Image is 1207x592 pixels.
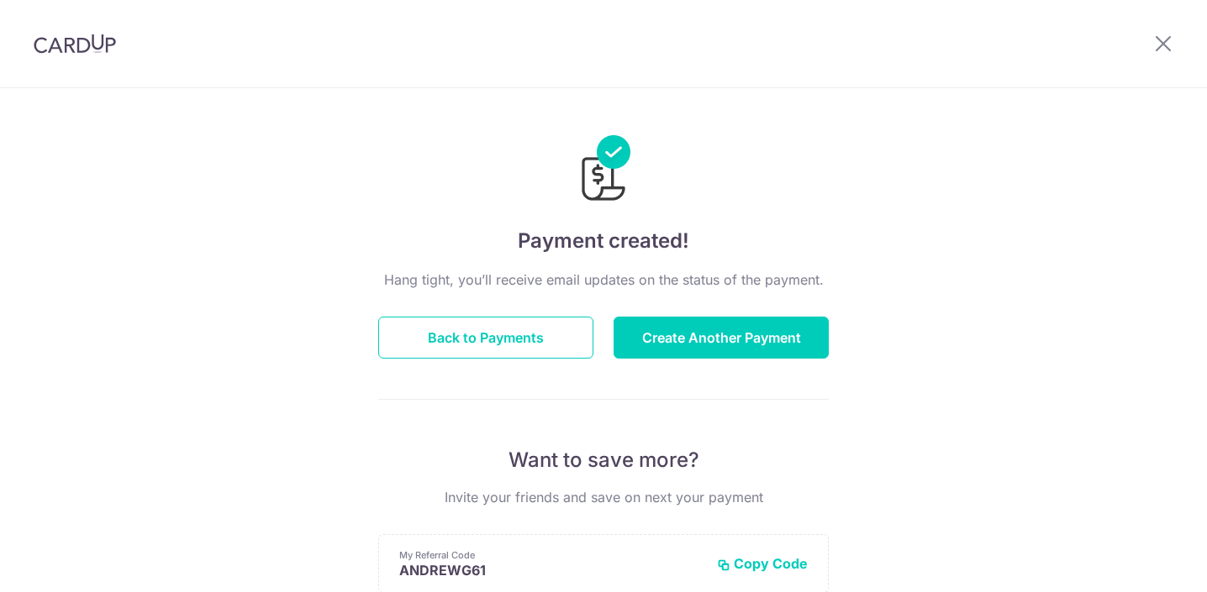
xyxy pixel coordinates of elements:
p: Invite your friends and save on next your payment [378,487,829,507]
button: Copy Code [717,555,808,572]
p: ANDREWG61 [399,562,704,579]
img: CardUp [34,34,116,54]
p: Hang tight, you’ll receive email updates on the status of the payment. [378,270,829,290]
h4: Payment created! [378,226,829,256]
p: My Referral Code [399,548,704,562]
p: Want to save more? [378,447,829,474]
img: Payments [577,135,630,206]
button: Back to Payments [378,317,593,359]
button: Create Another Payment [614,317,829,359]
